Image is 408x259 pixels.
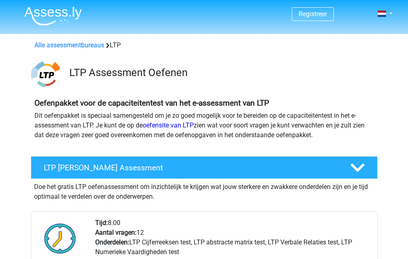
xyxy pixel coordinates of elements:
a: LTP [PERSON_NAME] Assessment [28,156,381,179]
img: Assessly [24,6,82,25]
img: ltp.png [31,60,60,89]
h4: LTP [PERSON_NAME] Assessment [44,163,337,172]
a: oefensite van LTP [143,121,194,129]
b: Aantal vragen: [95,229,137,236]
b: Onderdelen: [95,238,129,246]
p: Dit oefenpakket is speciaal samengesteld om je zo goed mogelijk voor te bereiden op de capaciteit... [34,111,374,140]
b: Tijd: [95,219,108,227]
div: Doe het gratis LTP oefenassessment om inzichtelijk te krijgen wat jouw sterkere en zwakkere onder... [31,179,378,202]
a: Registreer [299,10,327,18]
a: Alle assessmentbureaus [34,41,104,49]
b: Oefenpakket voor de capaciteitentest van het e-assessment van LTP [34,98,269,108]
h3: LTP Assessment Oefenen [69,66,371,79]
div: LTP [31,40,377,50]
img: Klok [40,218,81,259]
